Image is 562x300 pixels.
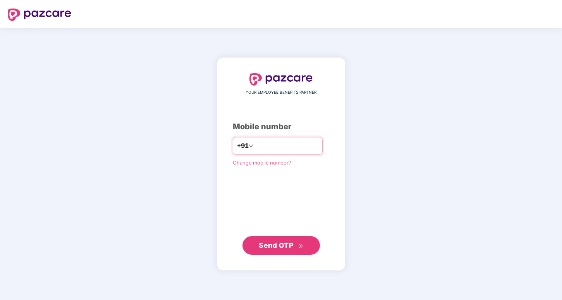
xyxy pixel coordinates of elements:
[233,159,291,166] a: Change mobile number?
[249,144,253,148] span: down
[246,89,316,96] span: YOUR EMPLOYEE BENEFITS PARTNER
[233,121,330,133] div: Mobile number
[242,236,320,255] button: Send OTPdouble-right
[259,241,293,249] span: Send OTP
[8,9,71,21] img: logo
[237,141,249,151] span: +91
[298,243,303,249] span: double-right
[249,73,313,86] img: logo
